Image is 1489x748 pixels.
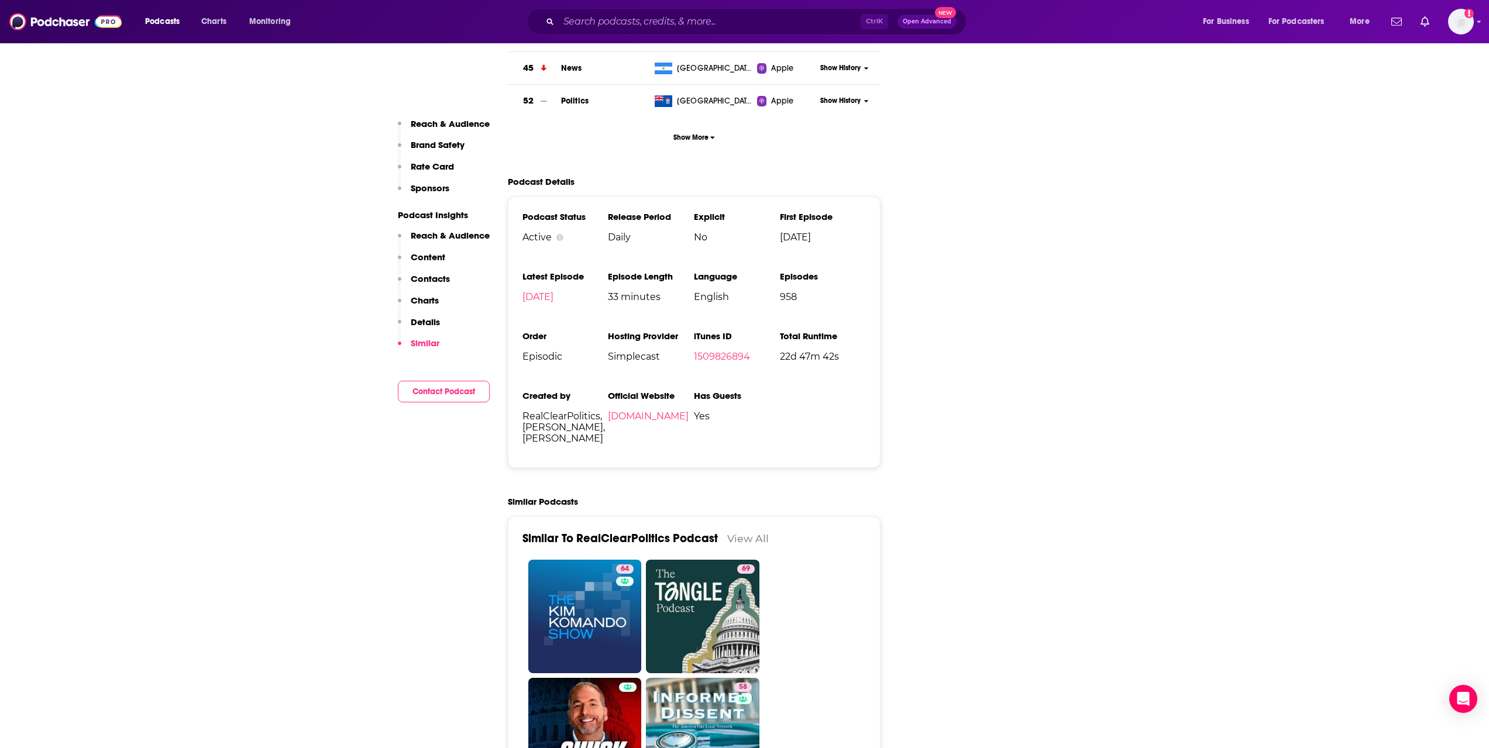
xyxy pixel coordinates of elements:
a: 64 [616,564,634,574]
h3: Created by [522,390,608,401]
p: Details [411,316,440,328]
h3: Hosting Provider [608,330,694,342]
a: Show notifications dropdown [1416,12,1434,32]
p: Sponsors [411,182,449,194]
span: Cayman Islands [677,95,753,107]
span: Nicaragua [677,63,753,74]
span: Logged in as mattkessler [1448,9,1474,35]
a: Apple [757,63,816,74]
a: Similar To RealClearPolitics Podcast [522,531,718,546]
button: Reach & Audience [398,230,490,251]
p: Content [411,251,445,263]
button: Open AdvancedNew [897,15,957,29]
button: open menu [241,12,306,31]
span: 64 [621,563,629,575]
button: Brand Safety [398,139,465,161]
h3: Podcast Status [522,211,608,222]
span: 958 [780,291,866,302]
button: Show More [508,126,881,148]
a: 1509826894 [694,351,750,362]
h3: Episodes [780,271,866,282]
span: Daily [608,232,694,243]
a: Charts [194,12,233,31]
span: More [1350,13,1370,30]
h2: Podcast Details [508,176,575,187]
button: Show History [816,63,872,73]
span: Ctrl K [861,14,888,29]
h3: iTunes ID [694,330,780,342]
a: [DOMAIN_NAME] [608,411,689,422]
p: Podcast Insights [398,209,490,220]
h3: Total Runtime [780,330,866,342]
span: Monitoring [249,13,291,30]
p: Reach & Audience [411,230,490,241]
span: For Business [1203,13,1249,30]
a: 52 [508,85,561,117]
a: 69 [646,560,759,673]
p: Rate Card [411,161,454,172]
a: [GEOGRAPHIC_DATA] [650,63,757,74]
span: Show History [820,63,861,73]
div: Search podcasts, credits, & more... [538,8,978,35]
span: Podcasts [145,13,180,30]
button: Reach & Audience [398,118,490,140]
button: Details [398,316,440,338]
button: Contacts [398,273,450,295]
span: Apple [771,63,793,74]
button: Show History [816,96,872,106]
svg: Add a profile image [1464,9,1474,18]
h3: Language [694,271,780,282]
a: Apple [757,95,816,107]
p: Brand Safety [411,139,465,150]
div: Open Intercom Messenger [1449,685,1477,713]
a: 69 [737,564,755,574]
span: News [561,63,582,73]
h3: Order [522,330,608,342]
span: No [694,232,780,243]
button: Similar [398,337,439,359]
span: Apple [771,95,793,107]
a: 58 [734,682,752,692]
h3: 45 [523,61,534,75]
span: New [935,7,956,18]
input: Search podcasts, credits, & more... [559,12,861,31]
span: 22d 47m 42s [780,351,866,362]
span: 69 [742,563,750,575]
button: open menu [1342,12,1384,31]
a: 45 [508,52,561,84]
a: Show notifications dropdown [1387,12,1407,32]
span: Simplecast [608,351,694,362]
a: [DATE] [522,291,553,302]
a: 64 [528,560,642,673]
span: English [694,291,780,302]
button: Content [398,251,445,273]
h3: Explicit [694,211,780,222]
img: Podchaser - Follow, Share and Rate Podcasts [9,11,122,33]
p: Reach & Audience [411,118,490,129]
button: Charts [398,295,439,316]
p: Contacts [411,273,450,284]
h3: Release Period [608,211,694,222]
span: Episodic [522,351,608,362]
button: open menu [1195,12,1264,31]
button: open menu [137,12,195,31]
span: Show History [820,96,861,106]
span: [DATE] [780,232,866,243]
a: View All [727,532,769,544]
img: User Profile [1448,9,1474,35]
span: 33 minutes [608,291,694,302]
div: Active [522,232,608,243]
h3: First Episode [780,211,866,222]
span: Open Advanced [903,19,951,25]
span: 58 [739,681,747,693]
button: open menu [1261,12,1342,31]
p: Similar [411,337,439,349]
span: For Podcasters [1268,13,1325,30]
button: Sponsors [398,182,449,204]
h3: 52 [523,94,534,108]
span: Yes [694,411,780,422]
span: Show More [673,133,715,142]
a: Politics [561,96,589,106]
